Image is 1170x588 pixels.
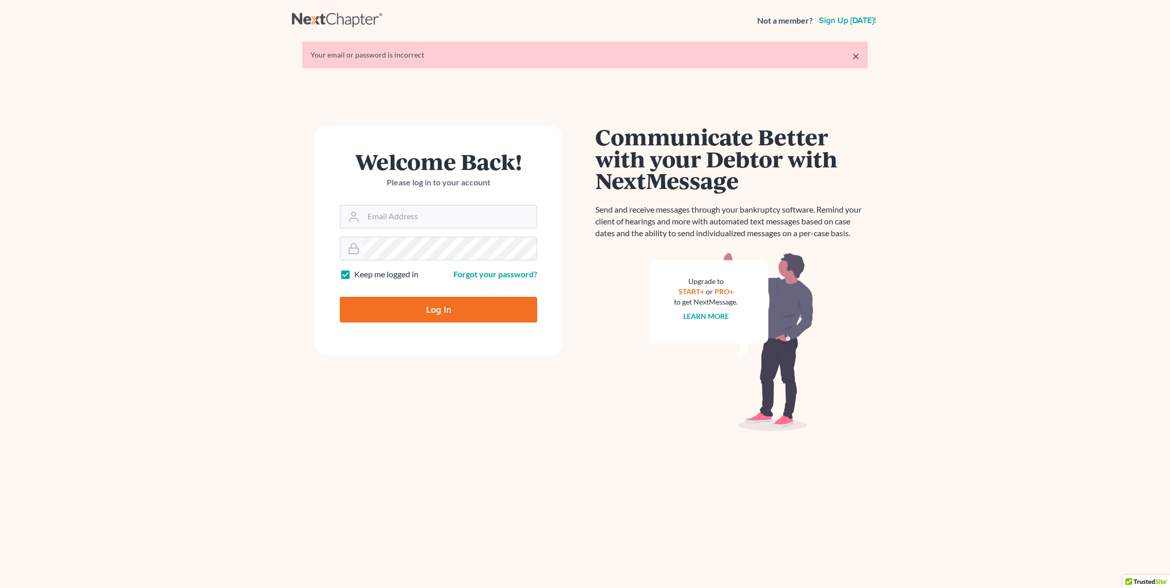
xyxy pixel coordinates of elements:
strong: Not a member? [757,15,813,27]
input: Email Address [363,205,537,228]
a: PRO+ [715,287,734,296]
p: Send and receive messages through your bankruptcy software. Remind your client of hearings and mo... [595,204,868,239]
img: nextmessage_bg-59042aed3d76b12b5cd301f8e5b87938c9018125f34e5fa2b7a6b67550977c72.svg [649,252,814,431]
label: Keep me logged in [354,269,418,280]
div: to get NextMessage. [674,297,738,307]
a: Learn more [683,312,729,320]
div: Upgrade to [674,276,738,287]
a: START+ [679,287,704,296]
a: × [852,50,860,62]
span: or [706,287,713,296]
h1: Communicate Better with your Debtor with NextMessage [595,126,868,192]
input: Log In [340,297,537,323]
div: Your email or password is incorrect [310,50,860,60]
h1: Welcome Back! [340,150,537,173]
a: Sign up [DATE]! [817,16,878,25]
p: Please log in to your account [340,177,537,188]
a: Forgot your password? [453,269,537,279]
